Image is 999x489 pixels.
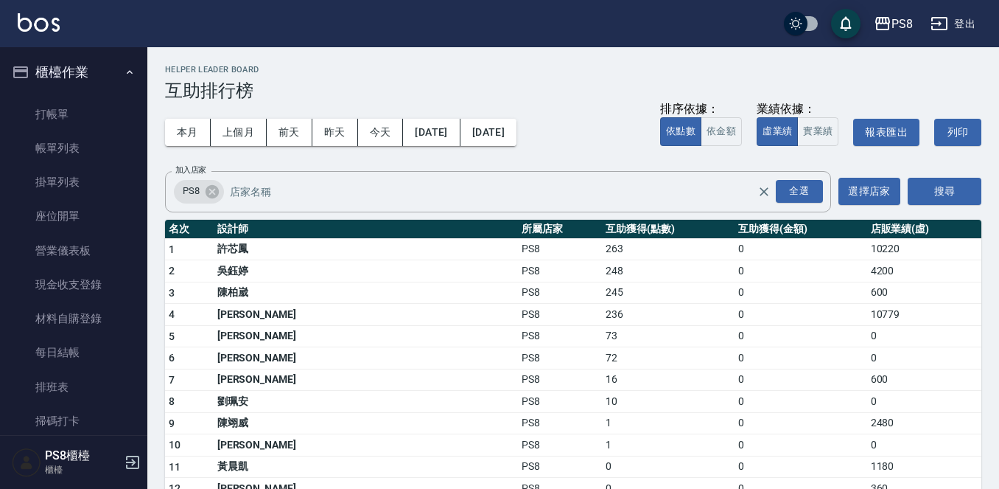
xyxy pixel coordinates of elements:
span: 6 [169,352,175,364]
span: 2 [169,265,175,277]
td: PS8 [518,391,602,413]
td: PS8 [518,412,602,434]
span: 10 [169,439,181,451]
td: 0 [602,456,735,478]
th: 互助獲得(點數) [602,220,735,239]
button: 上個月 [211,119,267,146]
a: 掃碼打卡 [6,404,141,438]
a: 材料自購登錄 [6,302,141,336]
td: 吳鈺婷 [214,260,519,282]
td: PS8 [518,456,602,478]
td: 0 [735,369,867,391]
div: 全選 [776,180,823,203]
td: PS8 [518,347,602,370]
button: 列印 [934,119,981,146]
td: 0 [867,347,981,370]
td: 10 [602,391,735,413]
h5: PS8櫃檯 [45,448,120,463]
td: PS8 [518,304,602,326]
h2: Helper Leader Board [165,65,981,74]
td: 263 [602,238,735,260]
td: 陳翊威 [214,412,519,434]
div: PS8 [174,180,224,204]
a: 排班表 [6,370,141,404]
td: 0 [735,456,867,478]
td: 劉珮安 [214,391,519,413]
button: 實業績 [797,117,838,146]
td: 0 [735,304,867,326]
th: 互助獲得(金額) [735,220,867,239]
span: 7 [169,374,175,386]
a: 營業儀表板 [6,234,141,268]
td: 0 [735,347,867,370]
span: 9 [169,417,175,429]
td: [PERSON_NAME] [214,347,519,370]
span: 1 [169,243,175,255]
button: 登出 [925,10,981,38]
td: 0 [735,260,867,282]
span: 8 [169,395,175,407]
a: 每日結帳 [6,336,141,370]
td: 10220 [867,238,981,260]
td: 1 [602,434,735,457]
button: 昨天 [312,119,358,146]
button: Open [773,177,826,206]
button: 本月 [165,119,211,146]
td: 0 [735,238,867,260]
td: [PERSON_NAME] [214,369,519,391]
th: 店販業績(虛) [867,220,981,239]
td: PS8 [518,282,602,304]
td: 73 [602,325,735,347]
td: 10779 [867,304,981,326]
span: PS8 [174,184,208,198]
td: PS8 [518,325,602,347]
td: [PERSON_NAME] [214,325,519,347]
td: 600 [867,282,981,304]
div: 排序依據： [660,102,742,117]
span: 3 [169,287,175,299]
button: Clear [754,181,774,202]
td: 0 [867,391,981,413]
button: 搜尋 [908,178,981,205]
td: 許芯鳳 [214,238,519,260]
button: 虛業績 [757,117,798,146]
td: 陳柏崴 [214,282,519,304]
p: 櫃檯 [45,463,120,476]
button: PS8 [868,9,919,39]
td: [PERSON_NAME] [214,434,519,457]
a: 現金收支登錄 [6,268,141,302]
button: save [831,9,860,38]
span: 4 [169,308,175,320]
th: 名次 [165,220,214,239]
td: 72 [602,347,735,370]
td: 0 [735,282,867,304]
td: [PERSON_NAME] [214,304,519,326]
img: Person [12,448,41,477]
td: 0 [735,434,867,457]
a: 掛單列表 [6,165,141,199]
td: 1180 [867,456,981,478]
div: 業績依據： [757,102,838,117]
td: 245 [602,282,735,304]
td: 1 [602,412,735,434]
td: PS8 [518,434,602,457]
span: 5 [169,330,175,342]
td: 0 [735,412,867,434]
td: 0 [867,325,981,347]
button: 前天 [267,119,312,146]
td: 248 [602,260,735,282]
div: PS8 [891,15,913,33]
button: [DATE] [403,119,460,146]
td: 4200 [867,260,981,282]
button: [DATE] [460,119,516,146]
button: 今天 [358,119,404,146]
td: 236 [602,304,735,326]
button: 櫃檯作業 [6,53,141,91]
td: 黃晨凱 [214,456,519,478]
button: 選擇店家 [838,178,900,205]
button: 報表匯出 [853,119,919,146]
th: 所屬店家 [518,220,602,239]
button: 依金額 [701,117,742,146]
th: 設計師 [214,220,519,239]
td: 0 [735,325,867,347]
